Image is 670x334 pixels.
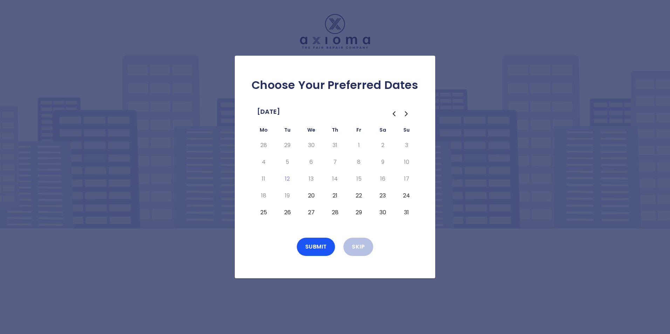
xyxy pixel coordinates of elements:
button: Saturday, August 2nd, 2025 [376,140,389,151]
button: Thursday, August 14th, 2025 [329,173,341,185]
button: Saturday, August 16th, 2025 [376,173,389,185]
button: Friday, August 1st, 2025 [353,140,365,151]
table: August 2025 [252,126,418,221]
button: Sunday, August 3rd, 2025 [400,140,413,151]
button: Sunday, August 10th, 2025 [400,156,413,168]
button: Friday, August 15th, 2025 [353,173,365,185]
button: Wednesday, August 27th, 2025 [305,207,317,218]
button: Monday, August 25th, 2025 [257,207,270,218]
button: Sunday, August 17th, 2025 [400,173,413,185]
button: Wednesday, August 13th, 2025 [305,173,317,185]
button: Go to the Previous Month [388,107,400,120]
button: Friday, August 29th, 2025 [353,207,365,218]
button: Today, Tuesday, August 12th, 2025 [281,173,294,185]
button: Tuesday, August 19th, 2025 [281,190,294,201]
button: Thursday, August 21st, 2025 [329,190,341,201]
th: Thursday [323,126,347,137]
button: Submit [297,238,335,256]
th: Wednesday [299,126,323,137]
th: Monday [252,126,275,137]
button: Saturday, August 9th, 2025 [376,156,389,168]
button: Thursday, July 31st, 2025 [329,140,341,151]
button: Monday, August 4th, 2025 [257,156,270,168]
button: Sunday, August 31st, 2025 [400,207,413,218]
th: Sunday [395,126,418,137]
button: Friday, August 8th, 2025 [353,156,365,168]
button: Skip [343,238,373,256]
th: Friday [347,126,371,137]
button: Saturday, August 23rd, 2025 [376,190,389,201]
button: Tuesday, August 26th, 2025 [281,207,294,218]
button: Monday, August 11th, 2025 [257,173,270,185]
span: [DATE] [257,106,280,117]
button: Wednesday, July 30th, 2025 [305,140,317,151]
th: Tuesday [275,126,299,137]
button: Saturday, August 30th, 2025 [376,207,389,218]
button: Thursday, August 28th, 2025 [329,207,341,218]
button: Monday, July 28th, 2025 [257,140,270,151]
th: Saturday [371,126,395,137]
button: Friday, August 22nd, 2025 [353,190,365,201]
img: Logo [300,14,370,49]
button: Wednesday, August 6th, 2025 [305,156,317,168]
button: Sunday, August 24th, 2025 [400,190,413,201]
button: Thursday, August 7th, 2025 [329,156,341,168]
button: Tuesday, August 5th, 2025 [281,156,294,168]
button: Monday, August 18th, 2025 [257,190,270,201]
button: Wednesday, August 20th, 2025 [305,190,317,201]
h2: Choose Your Preferred Dates [246,78,424,92]
button: Go to the Next Month [400,107,413,120]
button: Tuesday, July 29th, 2025 [281,140,294,151]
